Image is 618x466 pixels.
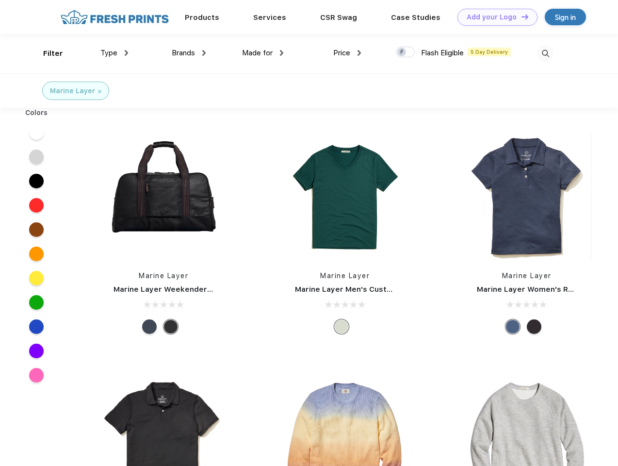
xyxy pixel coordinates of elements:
div: Add your Logo [467,13,517,21]
img: desktop_search.svg [537,46,553,62]
img: func=resize&h=266 [462,132,591,261]
a: Marine Layer [139,272,188,280]
a: Marine Layer [502,272,552,280]
a: Marine Layer Men's Custom Dyed Signature V-Neck [295,285,487,294]
div: Navy [505,319,520,334]
img: fo%20logo%202.webp [58,9,172,26]
a: Services [253,13,286,22]
div: Phantom [163,319,178,334]
a: Sign in [545,9,586,25]
span: Flash Eligible [421,49,464,57]
div: Black [527,319,541,334]
img: func=resize&h=266 [280,132,409,261]
img: func=resize&h=266 [99,132,228,261]
div: Filter [43,48,63,59]
span: Brands [172,49,195,57]
div: Marine Layer [50,86,95,96]
img: dropdown.png [280,50,283,56]
img: filter_cancel.svg [98,90,101,93]
a: Products [185,13,219,22]
div: Colors [18,108,55,118]
span: Price [333,49,350,57]
span: 5 Day Delivery [468,48,511,56]
div: Navy [142,319,157,334]
img: dropdown.png [202,50,206,56]
span: Made for [242,49,273,57]
span: Type [100,49,117,57]
a: CSR Swag [320,13,357,22]
img: dropdown.png [358,50,361,56]
a: Marine Layer Weekender Bag [114,285,223,294]
div: Sign in [555,12,576,23]
img: DT [521,14,528,19]
img: dropdown.png [125,50,128,56]
div: Any Color [334,319,349,334]
a: Marine Layer [320,272,370,280]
